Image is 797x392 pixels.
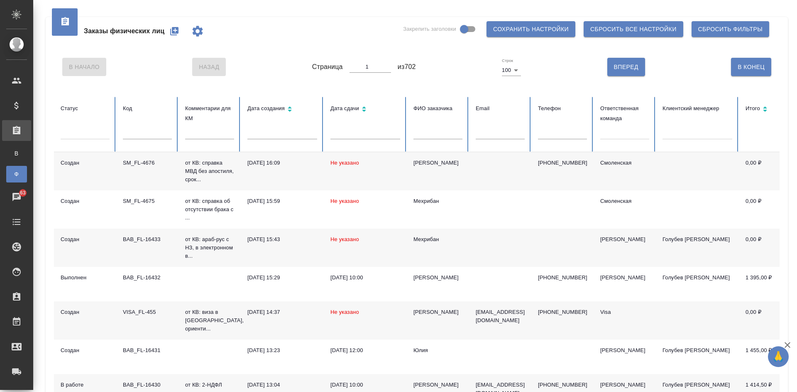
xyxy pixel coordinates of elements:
div: Мехрибан [413,197,462,205]
div: Сортировка [247,104,317,116]
span: В Конец [738,62,765,72]
div: [PERSON_NAME] [600,381,649,389]
div: Смоленская [600,197,649,205]
p: [PHONE_NUMBER] [538,308,587,316]
button: Сохранить настройки [487,21,575,37]
div: Email [476,104,525,113]
div: [DATE] 15:43 [247,235,317,244]
span: 63 [15,189,31,197]
p: от КВ: виза в [GEOGRAPHIC_DATA], ориенти... [185,308,234,333]
div: [PERSON_NAME] [413,159,462,167]
div: Visa [600,308,649,316]
div: BAB_FL-16432 [123,274,172,282]
span: 🙏 [771,348,785,365]
div: [DATE] 13:04 [247,381,317,389]
div: В работе [61,381,110,389]
p: от КВ: араб-рус с НЗ, в электронном в... [185,235,234,260]
div: [DATE] 12:00 [330,346,400,355]
span: Страница [312,62,343,72]
div: Создан [61,346,110,355]
div: Выполнен [61,274,110,282]
div: [DATE] 15:29 [247,274,317,282]
div: [DATE] 15:59 [247,197,317,205]
div: [DATE] 10:00 [330,381,400,389]
div: Создан [61,308,110,316]
div: 100 [502,64,521,76]
div: Сортировка [330,104,400,116]
button: Сбросить все настройки [584,21,683,37]
div: Клиентский менеджер [663,104,732,113]
a: В [6,145,27,162]
div: [DATE] 10:00 [330,274,400,282]
div: Ответственная команда [600,104,649,123]
p: [PHONE_NUMBER] [538,274,587,282]
span: В [10,149,23,158]
div: [PERSON_NAME] [413,381,462,389]
p: [EMAIL_ADDRESS][DOMAIN_NAME] [476,308,525,325]
div: Сортировка [746,104,795,116]
div: Юлия [413,346,462,355]
div: Смоленская [600,159,649,167]
td: Голубев [PERSON_NAME] [656,229,739,267]
div: ФИО заказчика [413,104,462,113]
p: [PHONE_NUMBER] [538,381,587,389]
span: Не указано [330,236,359,242]
span: Сбросить все настройки [590,24,677,35]
span: Не указано [330,198,359,204]
span: Ф [10,170,23,178]
div: Код [123,104,172,113]
div: BAB_FL-16433 [123,235,172,244]
a: Ф [6,166,27,182]
span: из 702 [398,62,416,72]
div: BAB_FL-16431 [123,346,172,355]
button: Сбросить фильтры [692,21,769,37]
div: VISA_FL-455 [123,308,172,316]
span: Сбросить фильтры [698,24,763,35]
a: 63 [2,187,31,207]
button: В Конец [731,58,771,76]
div: BAB_FL-16430 [123,381,172,389]
td: Голубев [PERSON_NAME] [656,340,739,374]
span: Не указано [330,309,359,315]
span: Сохранить настройки [493,24,569,35]
div: [DATE] 13:23 [247,346,317,355]
td: Голубев [PERSON_NAME] [656,267,739,301]
div: Телефон [538,104,587,113]
div: [PERSON_NAME] [600,346,649,355]
div: [PERSON_NAME] [413,274,462,282]
div: Мехрибан [413,235,462,244]
div: Статус [61,104,110,113]
span: Не указано [330,160,359,166]
div: SM_FL-4675 [123,197,172,205]
p: от КВ: справка МВД без апостиля, срок... [185,159,234,184]
div: [PERSON_NAME] [600,235,649,244]
span: Вперед [614,62,638,72]
p: от КВ: справка об отсутствии брака с ... [185,197,234,222]
div: Комментарии для КМ [185,104,234,123]
span: Заказы физических лиц [84,26,164,36]
label: Строк [502,59,513,63]
div: [PERSON_NAME] [600,274,649,282]
div: [PERSON_NAME] [413,308,462,316]
div: Создан [61,197,110,205]
button: Вперед [607,58,645,76]
button: 🙏 [768,346,789,367]
p: [PHONE_NUMBER] [538,159,587,167]
div: Создан [61,159,110,167]
div: Создан [61,235,110,244]
button: Создать [164,21,184,41]
div: [DATE] 16:09 [247,159,317,167]
span: Закрепить заголовки [403,25,456,33]
div: [DATE] 14:37 [247,308,317,316]
div: SM_FL-4676 [123,159,172,167]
